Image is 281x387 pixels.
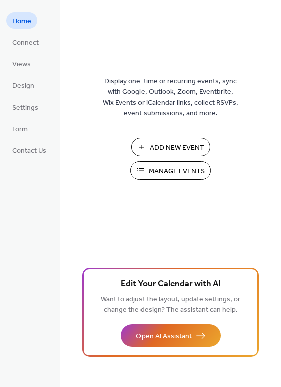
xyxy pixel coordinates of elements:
span: Connect [12,38,39,48]
a: Views [6,55,37,72]
span: Design [12,81,34,91]
span: Want to adjust the layout, update settings, or change the design? The assistant can help. [101,293,240,317]
a: Connect [6,34,45,50]
span: Home [12,16,31,27]
span: Settings [12,103,38,113]
span: Form [12,124,28,135]
span: Add New Event [150,143,204,153]
button: Open AI Assistant [121,324,221,347]
button: Add New Event [131,138,210,156]
a: Settings [6,99,44,115]
a: Design [6,77,40,93]
span: Views [12,59,31,70]
button: Manage Events [130,161,211,180]
span: Contact Us [12,146,46,156]
span: Manage Events [149,166,205,177]
a: Contact Us [6,142,52,158]
a: Form [6,120,34,137]
span: Display one-time or recurring events, sync with Google, Outlook, Zoom, Eventbrite, Wix Events or ... [103,76,238,119]
span: Edit Your Calendar with AI [121,277,221,292]
a: Home [6,12,37,29]
span: Open AI Assistant [136,331,192,342]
